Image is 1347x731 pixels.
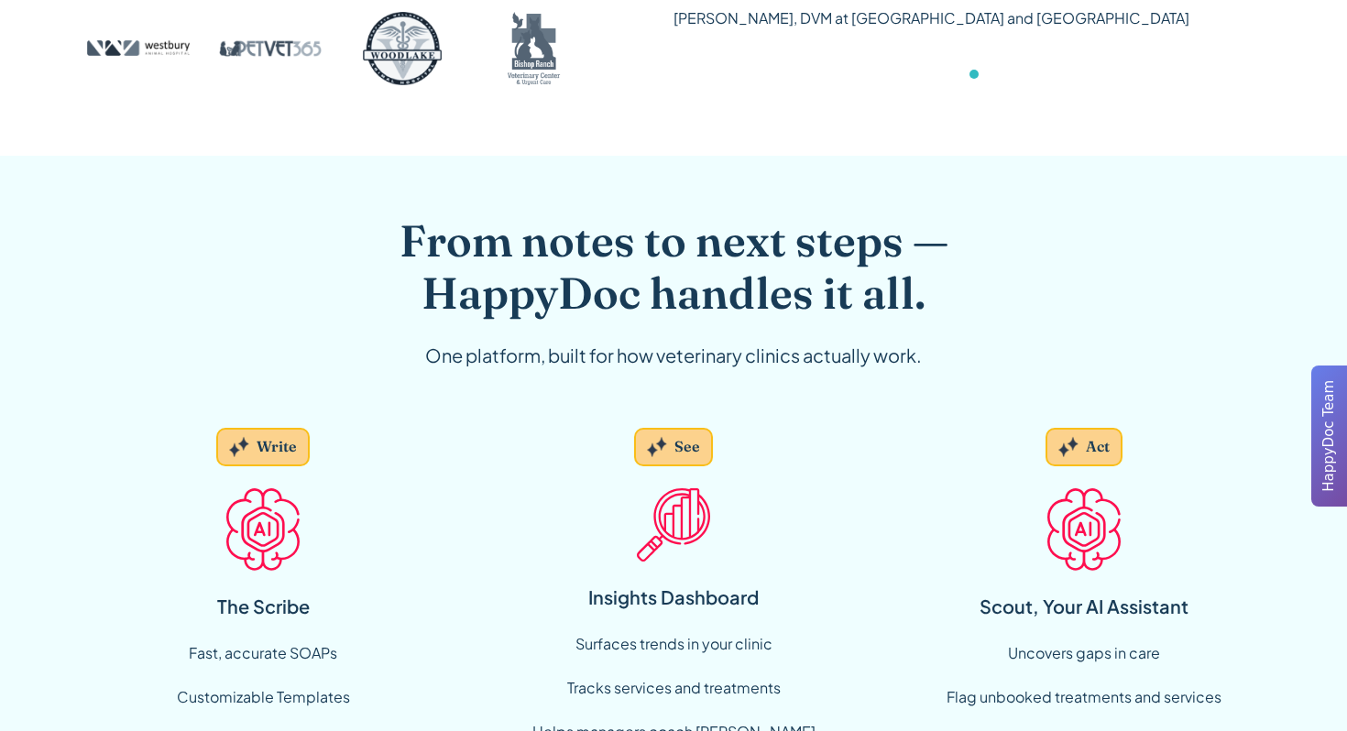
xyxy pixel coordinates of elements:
[984,70,993,79] div: Show slide 5 of 6
[322,342,1025,369] div: One platform, built for how veterinary clinics actually work.
[588,584,759,611] div: Insights Dashboard
[1058,437,1078,457] img: Grey sparkles.
[674,437,700,457] div: See
[322,214,1025,320] h2: From notes to next steps — HappyDoc handles it all.
[925,70,934,79] div: Show slide 1 of 6
[980,593,1188,620] div: Scout, Your AI Assistant
[955,70,964,79] div: Show slide 3 of 6
[1000,70,1009,79] div: Show slide 6 of 6
[226,488,300,571] img: AI Icon
[637,488,710,562] img: Insight Icon
[939,70,948,79] div: Show slide 2 of 6
[1086,437,1110,457] div: Act
[483,12,586,85] img: Bishop Ranch logo
[219,12,322,85] img: PetVet 365 logo
[217,593,310,620] div: The Scribe
[229,437,248,457] img: Grey sparkles.
[1047,488,1121,571] img: AI Icon
[647,437,666,457] img: Grey sparkles.
[257,437,297,457] div: Write
[673,5,1189,31] p: [PERSON_NAME], DVM at [GEOGRAPHIC_DATA] and [GEOGRAPHIC_DATA]
[351,12,454,85] img: Woodlake logo
[87,12,190,85] img: Westbury
[969,70,979,79] div: Show slide 4 of 6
